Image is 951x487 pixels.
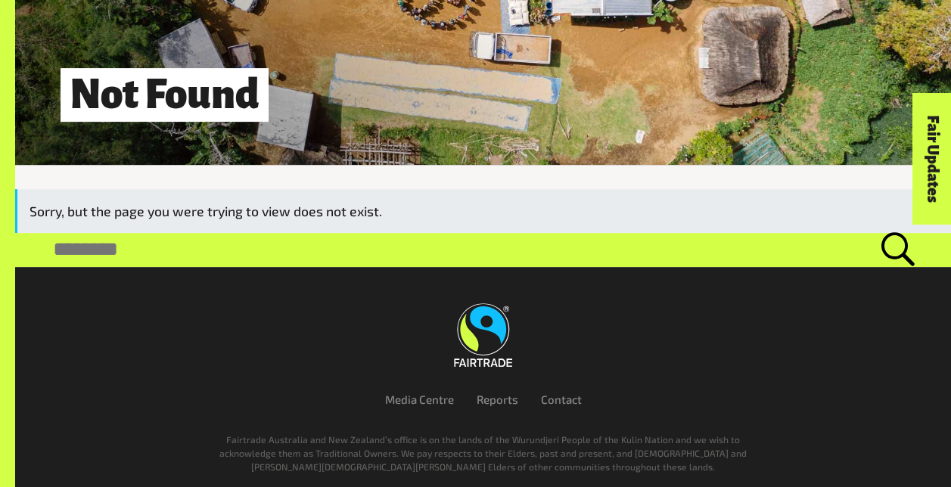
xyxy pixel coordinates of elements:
a: Contact [541,392,582,406]
a: Media Centre [385,392,454,406]
p: Fairtrade Australia and New Zealand’s office is on the lands of the Wurundjeri People of the Kuli... [210,433,757,473]
a: Reports [477,392,518,406]
img: Fairtrade Australia New Zealand logo [454,303,512,367]
div: Sorry, but the page you were trying to view does not exist. [15,189,951,233]
h1: Not Found [61,68,269,122]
